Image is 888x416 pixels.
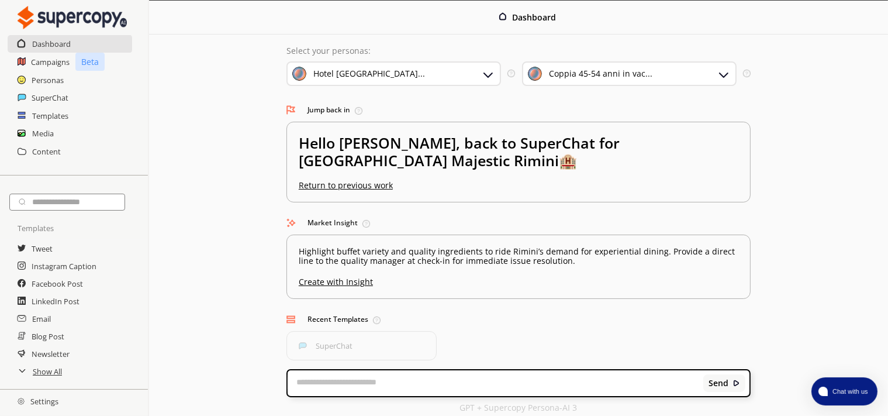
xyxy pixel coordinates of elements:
img: Tooltip Icon [743,70,751,77]
p: GPT + Supercopy Persona-AI 3 [459,403,577,412]
p: Beta [75,53,105,71]
button: SuperChat [286,331,437,360]
img: SuperChat [299,342,307,350]
img: Tooltip Icon [355,107,362,115]
img: Close [18,6,127,29]
h3: Jump back in [286,101,751,119]
img: Tooltip Icon [362,220,370,228]
img: Close [732,379,741,387]
div: Hotel [GEOGRAPHIC_DATA]... [313,69,425,78]
a: Newsletter [32,345,70,363]
h2: Hello [PERSON_NAME], back to SuperChat for [GEOGRAPHIC_DATA] Majestic Rimini🏨 [299,134,738,181]
u: Return to previous work [299,180,393,191]
img: Audience Icon [528,67,542,81]
a: Email [32,310,51,328]
img: Brand Icon [292,67,306,81]
img: Tooltip Icon [373,317,381,324]
a: Content [32,143,61,160]
b: Send [709,379,728,388]
h3: Recent Templates [286,311,751,328]
a: Personas [32,71,64,89]
a: Campaigns [31,53,70,71]
p: Highlight buffet variety and quality ingredients to ride Rimini’s demand for experiential dining.... [299,247,738,266]
img: Popular Templates [286,315,296,324]
img: Jump Back In [286,105,296,115]
img: Tooltip Icon [507,70,515,77]
img: Market Insight [286,218,296,228]
a: Templates [32,107,68,125]
u: Create with Insight [299,271,738,287]
a: Facebook Post [32,275,83,293]
a: Instagram Caption [32,257,96,275]
a: Media [32,125,54,142]
span: Chat with us [828,387,870,396]
img: Dropdown Icon [717,67,731,81]
button: atlas-launcher [811,377,877,405]
img: Close [18,398,25,405]
div: Coppia 45-54 anni in vac... [549,69,652,78]
a: SuperChat [32,89,68,106]
img: Dropdown Icon [481,67,495,81]
p: Select your personas: [286,46,751,56]
a: Dashboard [32,35,71,53]
a: Blog Post [32,328,64,345]
img: Close [499,12,507,20]
a: LinkedIn Post [32,293,80,310]
h3: Market Insight [286,214,751,232]
b: Dashboard [513,12,557,23]
a: Tweet [32,240,53,257]
a: Show All [33,363,62,380]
